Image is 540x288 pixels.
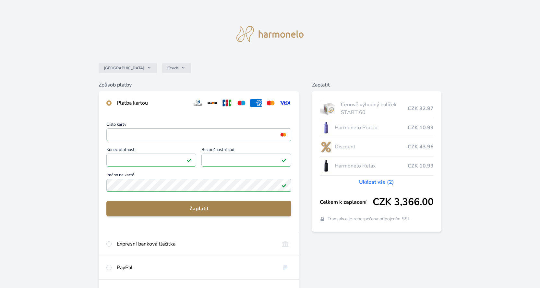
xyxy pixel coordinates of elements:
[106,148,196,154] span: Konec platnosti
[408,124,434,132] span: CZK 10.99
[236,26,304,42] img: logo.svg
[235,99,247,107] img: maestro.svg
[373,196,434,208] span: CZK 3,366.00
[335,143,405,151] span: Discount
[279,132,288,138] img: mc
[405,143,434,151] span: -CZK 43.96
[320,100,338,117] img: start.jpg
[167,65,178,71] span: Czech
[109,156,193,165] iframe: Iframe pro datum vypršení platnosti
[117,264,274,271] div: PayPal
[279,264,291,271] img: paypal.svg
[106,173,291,179] span: Jméno na kartě
[320,120,332,136] img: CLEAN_PROBIO_se_stinem_x-lo.jpg
[335,124,408,132] span: Harmonelo Probio
[186,157,192,163] img: Platné pole
[250,99,262,107] img: amex.svg
[99,63,157,73] button: [GEOGRAPHIC_DATA]
[112,205,286,213] span: Zaplatit
[312,81,441,89] h6: Zaplatit
[106,179,291,192] input: Jméno na kartěPlatné pole
[320,158,332,174] img: CLEAN_RELAX_se_stinem_x-lo.jpg
[162,63,191,73] button: Czech
[204,156,288,165] iframe: Iframe pro bezpečnostní kód
[201,148,291,154] span: Bezpečnostní kód
[192,99,204,107] img: diners.svg
[109,130,288,139] iframe: Iframe pro číslo karty
[184,157,193,163] img: Konec platnosti
[106,122,291,128] span: Číslo karty
[279,99,291,107] img: visa.svg
[408,162,434,170] span: CZK 10.99
[99,81,299,89] h6: Způsob platby
[207,99,219,107] img: discover.svg
[117,99,187,107] div: Platba kartou
[320,139,332,155] img: discount-lo.png
[335,162,408,170] span: Harmonelo Relax
[359,178,394,186] a: Ukázat vše (2)
[282,183,287,188] img: Platné pole
[117,240,274,248] div: Expresní banková tlačítka
[221,99,233,107] img: jcb.svg
[328,216,410,222] span: Transakce je zabezpečena připojením SSL
[106,201,291,216] button: Zaplatit
[341,101,408,116] span: Cenově výhodný balíček START 60
[320,198,373,206] span: Celkem k zaplacení
[408,105,434,112] span: CZK 32.97
[104,65,144,71] span: [GEOGRAPHIC_DATA]
[282,157,287,163] img: Platné pole
[279,240,291,248] img: onlineBanking_CZ.svg
[265,99,277,107] img: mc.svg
